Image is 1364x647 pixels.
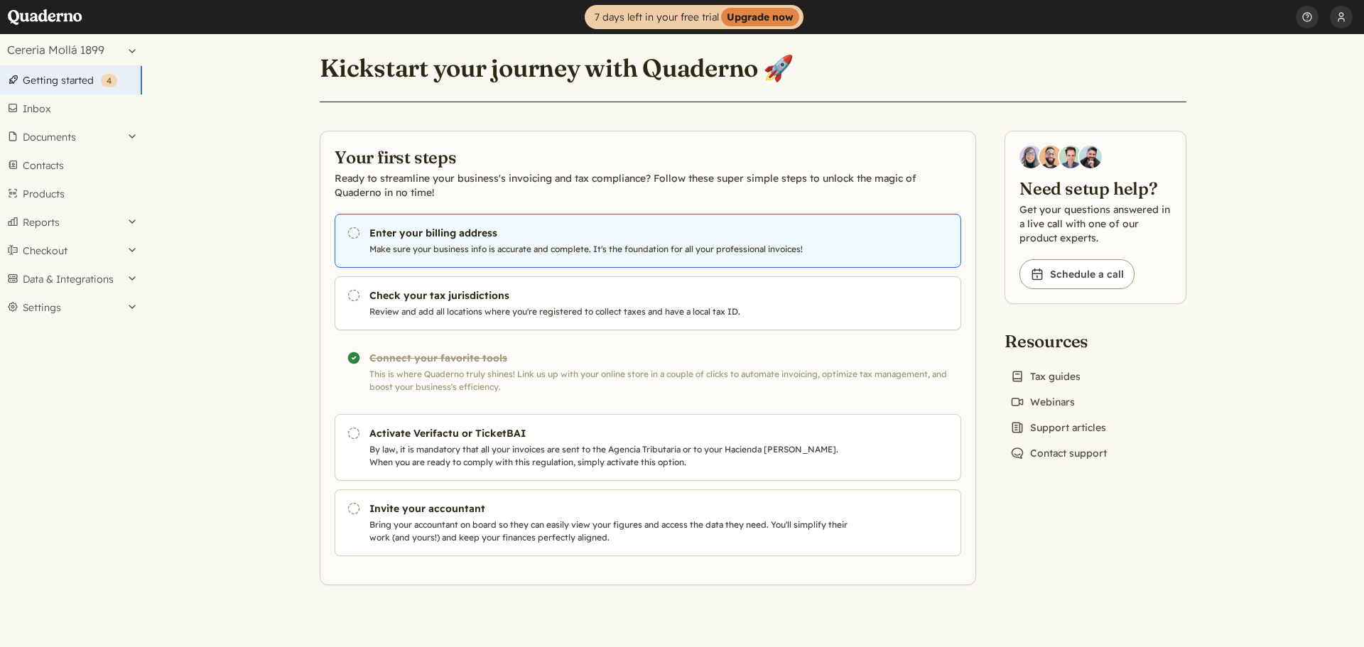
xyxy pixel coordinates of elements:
a: Support articles [1005,418,1112,437]
img: Jairo Fumero, Account Executive at Quaderno [1039,146,1062,168]
a: Tax guides [1005,366,1086,386]
img: Diana Carrasco, Account Executive at Quaderno [1019,146,1042,168]
h3: Enter your billing address [369,226,854,240]
a: Check your tax jurisdictions Review and add all locations where you're registered to collect taxe... [335,276,961,330]
a: Schedule a call [1019,259,1135,289]
h2: Your first steps [335,146,961,168]
a: Webinars [1005,392,1081,412]
h3: Invite your accountant [369,501,854,516]
a: Invite your accountant Bring your accountant on board so they can easily view your figures and ac... [335,489,961,556]
h3: Check your tax jurisdictions [369,288,854,303]
p: Ready to streamline your business's invoicing and tax compliance? Follow these super simple steps... [335,171,961,200]
p: By law, it is mandatory that all your invoices are sent to the Agencia Tributaria or to your Haci... [369,443,854,469]
h1: Kickstart your journey with Quaderno 🚀 [320,53,794,84]
h3: Activate Verifactu or TicketBAI [369,426,854,440]
p: Get your questions answered in a live call with one of our product experts. [1019,202,1171,245]
a: Contact support [1005,443,1113,463]
p: Bring your accountant on board so they can easily view your figures and access the data they need... [369,518,854,544]
p: Review and add all locations where you're registered to collect taxes and have a local tax ID. [369,305,854,318]
img: Ivo Oltmans, Business Developer at Quaderno [1059,146,1082,168]
h2: Need setup help? [1019,177,1171,200]
strong: Upgrade now [721,8,799,26]
a: 7 days left in your free trialUpgrade now [585,5,803,29]
p: Make sure your business info is accurate and complete. It's the foundation for all your professio... [369,243,854,256]
a: Activate Verifactu or TicketBAI By law, it is mandatory that all your invoices are sent to the Ag... [335,414,961,481]
span: 4 [107,75,112,86]
a: Enter your billing address Make sure your business info is accurate and complete. It's the founda... [335,214,961,268]
h2: Resources [1005,330,1113,352]
img: Javier Rubio, DevRel at Quaderno [1079,146,1102,168]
